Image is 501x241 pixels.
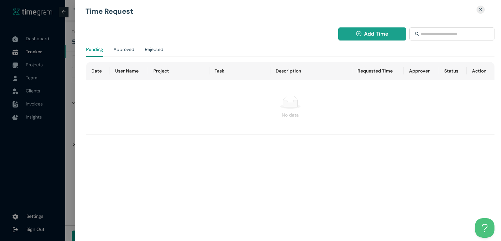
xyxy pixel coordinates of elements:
th: Description [270,62,352,80]
th: Task [209,62,271,80]
button: plus-circleAdd Time [338,27,406,40]
th: Requested Time [352,62,404,80]
div: Approved [114,46,134,53]
th: Project [148,62,209,80]
span: close [478,8,483,12]
th: Date [86,62,110,80]
button: Close [475,5,487,14]
span: search [415,32,419,36]
h1: Time Request [85,8,423,15]
div: No data [91,111,489,119]
th: User Name [110,62,148,80]
div: Rejected [145,46,163,53]
div: Pending [86,46,103,53]
th: Approver [404,62,439,80]
th: Action [467,62,495,80]
iframe: Toggle Customer Support [475,218,494,238]
th: Status [439,62,467,80]
span: Add Time [364,30,388,38]
span: plus-circle [356,31,361,37]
